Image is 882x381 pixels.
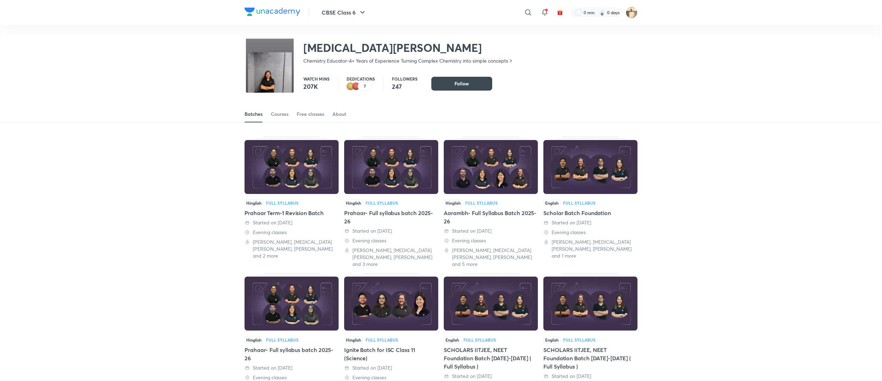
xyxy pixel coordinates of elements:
div: Ignite Batch for ISC Class 11 (Science) [344,346,438,362]
img: Thumbnail [543,277,637,331]
div: SCHOLARS IITJEE, NEET Foundation Batch [DATE]-[DATE] ( Full Syllabus ) [444,346,538,371]
div: Prahaar Term-1 Revision Batch [245,137,339,268]
span: Hinglish [245,336,263,344]
div: Free classes [297,111,324,118]
img: Thumbnail [543,140,637,194]
a: Batches [245,106,263,122]
div: About [332,111,346,118]
div: Evening classes [344,374,438,381]
img: Thumbnail [245,140,339,194]
div: Evening classes [543,229,637,236]
a: About [332,106,346,122]
span: English [543,336,560,344]
div: Prahaar Term-1 Revision Batch [245,209,339,217]
div: Started on 14 May 2025 [444,373,538,380]
img: Thumbnail [245,277,339,331]
div: SCHOLARS IITJEE, NEET Foundation Batch [DATE]-[DATE] ( Full Syllabus ) [543,346,637,371]
img: Thumbnail [444,140,538,194]
div: Ajinkya Solunke, Nikita Sahu, Shivangi Chauhan and 1 more [543,239,637,259]
span: Hinglish [245,199,263,207]
div: Scholar Batch Foundation [543,137,637,268]
div: Full Syllabus [266,338,298,342]
div: Full Syllabus [563,338,596,342]
p: Dedications [347,77,375,81]
div: Started on 25 Jun 2025 [444,227,538,234]
img: streak [599,9,606,16]
span: Hinglish [444,199,462,207]
p: Followers [392,77,417,81]
img: Thumbnail [344,140,438,194]
img: Thumbnail [444,277,538,331]
p: 7 [364,84,366,89]
span: English [444,336,461,344]
div: Scholar Batch Foundation [543,209,637,217]
div: Evening classes [444,237,538,244]
div: Batches [245,111,263,118]
img: educator badge1 [352,82,360,91]
span: Hinglish [344,336,363,344]
p: Chemistry Educator-4+ Years of Experience Turning Complex Chemistry into simple concepts [303,57,508,64]
h2: [MEDICAL_DATA][PERSON_NAME] [303,41,514,55]
img: Company Logo [245,8,300,16]
div: Prahaar- Full syllabus batch 2025-26 [245,346,339,362]
img: avatar [557,9,563,16]
img: Chandrakant Deshmukh [626,7,637,18]
p: Watch mins [303,77,330,81]
button: Follow [431,77,492,91]
div: Full Syllabus [266,201,298,205]
div: Prahaar- Full syllabus batch 2025-26 [344,137,438,268]
div: Aarambh- Full Syllabus Batch 2025-26 [444,209,538,225]
div: Full Syllabus [366,338,398,342]
div: Evening classes [245,374,339,381]
div: Aarambh- Full Syllabus Batch 2025-26 [444,137,538,268]
button: CBSE Class 6 [318,6,371,19]
span: Follow [454,80,469,87]
div: Evening classes [344,237,438,244]
div: Mandeep Kumar Malik, Nikita Sahu, Shivangi Chauhan and 3 more [344,247,438,268]
div: Prahaar- Full syllabus batch 2025-26 [344,209,438,225]
div: Full Syllabus [463,338,496,342]
span: English [543,199,560,207]
div: Started on 29 Apr 2025 [543,373,637,380]
div: Alok Choubey, Nikita Sahu, Shivangi Chauhan and 5 more [444,247,538,268]
div: Evening classes [245,229,339,236]
div: Full Syllabus [563,201,596,205]
div: Started on 26 May 2025 [245,364,339,371]
img: class [246,39,294,123]
div: Started on 16 Jun 2025 [543,219,637,226]
div: Started on 16 May 2025 [344,364,438,371]
p: 207K [303,82,330,91]
button: avatar [554,7,566,18]
div: Full Syllabus [366,201,398,205]
img: educator badge2 [347,82,355,91]
div: Mandeep Kumar Malik, Nikita Sahu, Abhinay Kumar Rai and 2 more [245,239,339,259]
div: Started on 1 Jul 2025 [344,227,438,234]
div: Courses [271,111,288,118]
p: 247 [392,82,417,91]
div: Full Syllabus [465,201,498,205]
div: Started on 7 Aug 2025 [245,219,339,226]
a: Free classes [297,106,324,122]
span: Hinglish [344,199,363,207]
a: Company Logo [245,8,300,18]
img: Thumbnail [344,277,438,331]
a: Courses [271,106,288,122]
